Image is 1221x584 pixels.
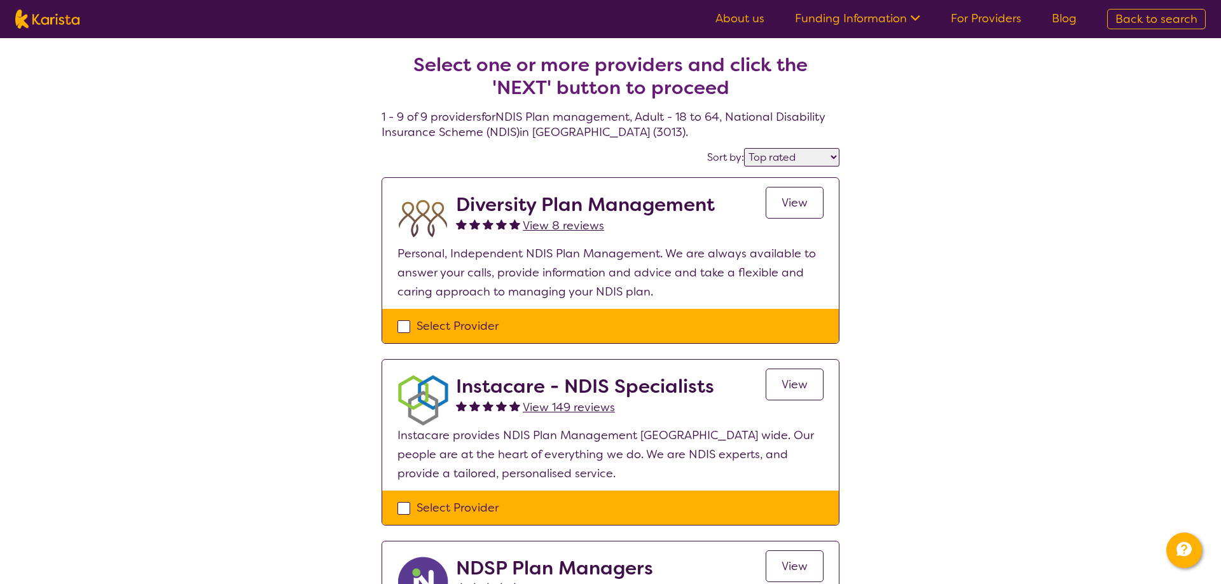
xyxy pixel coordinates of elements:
[469,219,480,229] img: fullstar
[397,53,824,99] h2: Select one or more providers and click the 'NEXT' button to proceed
[456,400,467,411] img: fullstar
[1107,9,1206,29] a: Back to search
[523,400,615,415] span: View 149 reviews
[795,11,920,26] a: Funding Information
[1115,11,1197,27] span: Back to search
[397,193,448,244] img: duqvjtfkvnzb31ymex15.png
[397,426,824,483] p: Instacare provides NDIS Plan Management [GEOGRAPHIC_DATA] wide. Our people are at the heart of ev...
[766,550,824,582] a: View
[456,193,715,216] h2: Diversity Plan Management
[509,400,520,411] img: fullstar
[715,11,764,26] a: About us
[1052,11,1077,26] a: Blog
[456,219,467,229] img: fullstar
[456,557,653,580] h2: NDSP Plan Managers
[382,23,839,140] h4: 1 - 9 of 9 providers for NDIS Plan management , Adult - 18 to 64 , National Disability Insurance ...
[469,400,480,411] img: fullstar
[707,151,744,164] label: Sort by:
[523,398,615,417] a: View 149 reviews
[483,219,493,229] img: fullstar
[496,219,507,229] img: fullstar
[397,375,448,426] img: obkhna0zu27zdd4ubuus.png
[782,377,808,392] span: View
[782,195,808,210] span: View
[397,244,824,301] p: Personal, Independent NDIS Plan Management. We are always available to answer your calls, provide...
[766,187,824,219] a: View
[483,400,493,411] img: fullstar
[1166,533,1202,568] button: Channel Menu
[951,11,1021,26] a: For Providers
[496,400,507,411] img: fullstar
[523,218,604,233] span: View 8 reviews
[509,219,520,229] img: fullstar
[782,559,808,574] span: View
[456,375,714,398] h2: Instacare - NDIS Specialists
[766,369,824,400] a: View
[15,10,79,29] img: Karista logo
[523,216,604,235] a: View 8 reviews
